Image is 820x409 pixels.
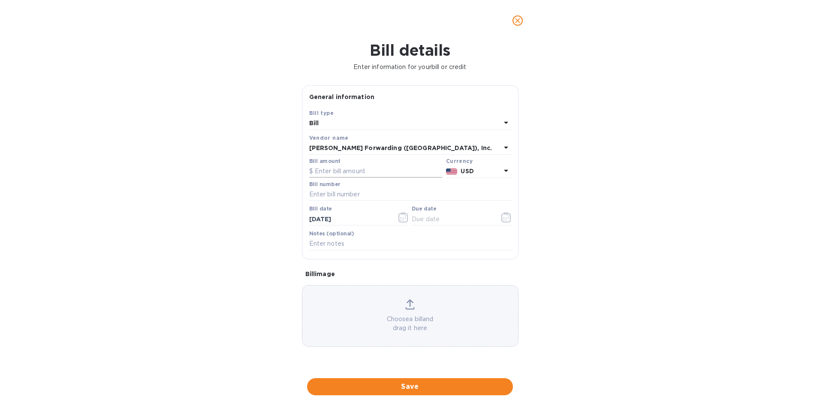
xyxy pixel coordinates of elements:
[412,207,436,212] label: Due date
[309,231,354,236] label: Notes (optional)
[7,41,813,59] h1: Bill details
[309,238,511,250] input: Enter notes
[7,63,813,72] p: Enter information for your bill or credit
[309,120,319,126] b: Bill
[309,188,511,201] input: Enter bill number
[461,168,473,174] b: USD
[309,207,332,212] label: Bill date
[309,144,492,151] b: [PERSON_NAME] Forwarding ([GEOGRAPHIC_DATA]), Inc.
[309,213,390,226] input: Select date
[305,270,515,278] p: Bill image
[302,315,518,333] p: Choose a bill and drag it here
[446,158,473,164] b: Currency
[446,168,458,174] img: USD
[507,10,528,31] button: close
[309,165,443,178] input: $ Enter bill amount
[307,378,513,395] button: Save
[412,213,493,226] input: Due date
[309,93,375,100] b: General information
[309,182,340,187] label: Bill number
[309,110,334,116] b: Bill type
[314,382,506,392] span: Save
[309,159,340,164] label: Bill amount
[309,135,349,141] b: Vendor name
